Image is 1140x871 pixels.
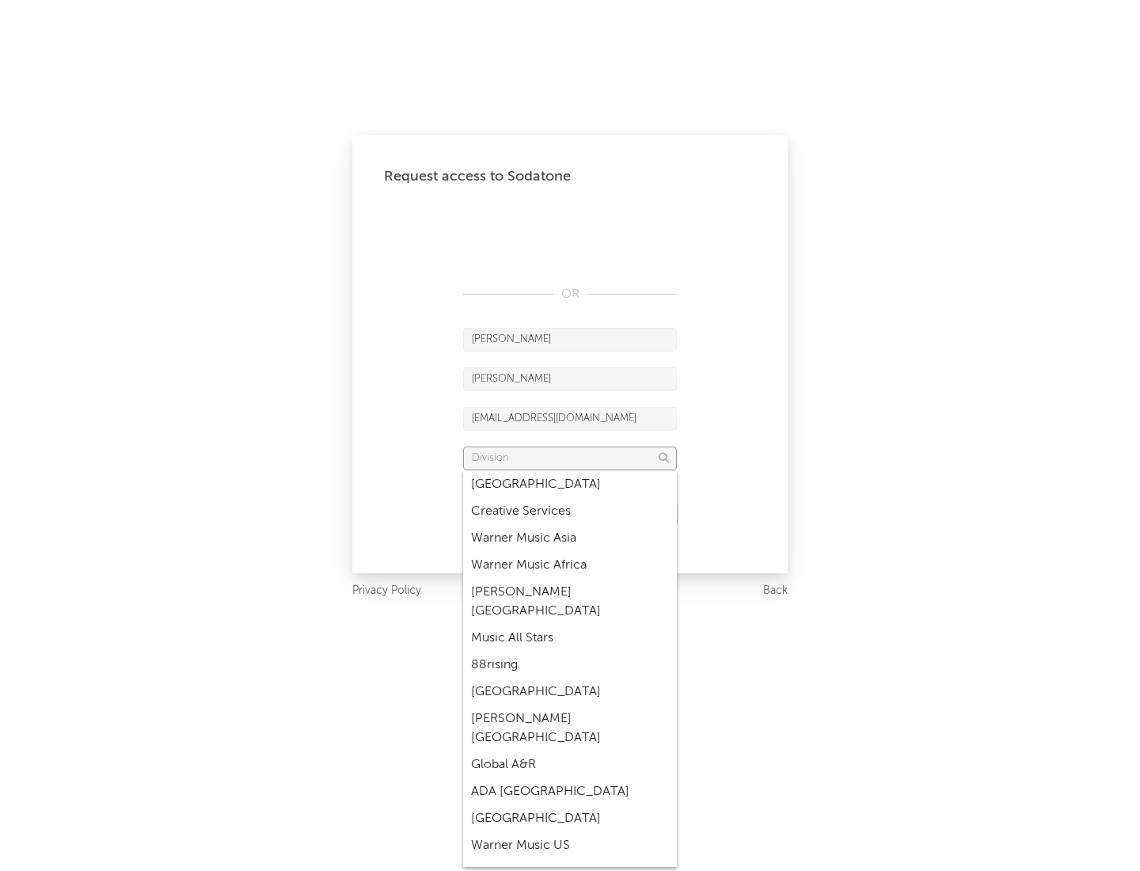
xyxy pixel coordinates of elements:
[463,447,677,470] input: Division
[463,552,677,579] div: Warner Music Africa
[463,285,677,304] div: OR
[463,652,677,679] div: 88rising
[463,328,677,352] input: First Name
[463,778,677,805] div: ADA [GEOGRAPHIC_DATA]
[763,581,788,601] a: Back
[463,625,677,652] div: Music All Stars
[463,751,677,778] div: Global A&R
[463,498,677,525] div: Creative Services
[463,579,677,625] div: [PERSON_NAME] [GEOGRAPHIC_DATA]
[384,167,756,186] div: Request access to Sodatone
[352,581,421,601] a: Privacy Policy
[463,805,677,832] div: [GEOGRAPHIC_DATA]
[463,407,677,431] input: Email
[463,525,677,552] div: Warner Music Asia
[463,832,677,859] div: Warner Music US
[463,679,677,706] div: [GEOGRAPHIC_DATA]
[463,706,677,751] div: [PERSON_NAME] [GEOGRAPHIC_DATA]
[463,367,677,391] input: Last Name
[463,471,677,498] div: [GEOGRAPHIC_DATA]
